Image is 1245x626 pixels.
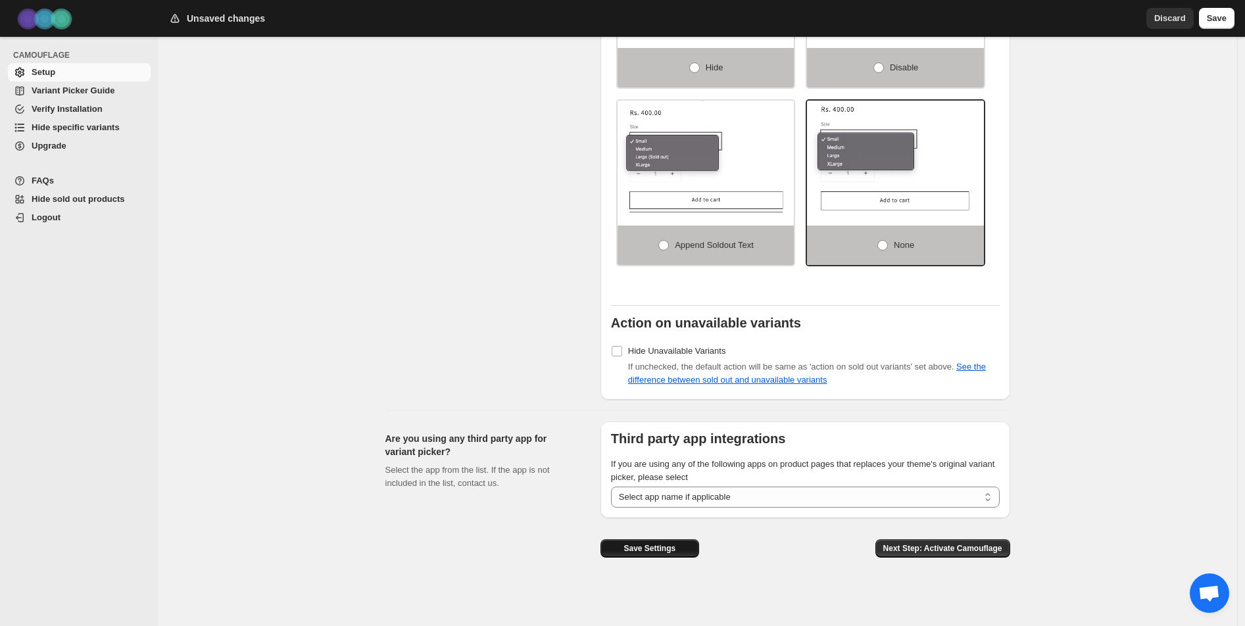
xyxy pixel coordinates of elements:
[611,431,786,446] b: Third party app integrations
[1154,12,1186,25] span: Discard
[600,539,699,558] button: Save Settings
[890,62,918,72] span: Disable
[385,432,579,458] h2: Are you using any third party app for variant picker?
[611,459,995,482] span: If you are using any of the following apps on product pages that replaces your theme's original v...
[8,100,151,118] a: Verify Installation
[8,118,151,137] a: Hide specific variants
[807,101,984,212] img: None
[1207,12,1227,25] span: Save
[623,543,675,554] span: Save Settings
[8,190,151,208] a: Hide sold out products
[32,67,55,77] span: Setup
[8,208,151,227] a: Logout
[875,539,1010,558] button: Next Step: Activate Camouflage
[32,194,125,204] span: Hide sold out products
[8,63,151,82] a: Setup
[628,362,986,385] span: If unchecked, the default action will be same as 'action on sold out variants' set above.
[32,176,54,185] span: FAQs
[32,212,61,222] span: Logout
[894,240,914,250] span: None
[1199,8,1234,29] button: Save
[675,240,754,250] span: Append soldout text
[883,543,1002,554] span: Next Step: Activate Camouflage
[32,104,103,114] span: Verify Installation
[1190,573,1229,613] a: Open chat
[706,62,723,72] span: Hide
[32,122,120,132] span: Hide specific variants
[628,346,726,356] span: Hide Unavailable Variants
[611,316,801,330] b: Action on unavailable variants
[385,465,550,488] span: Select the app from the list. If the app is not included in the list, contact us.
[8,82,151,100] a: Variant Picker Guide
[13,50,151,60] span: CAMOUFLAGE
[32,85,114,95] span: Variant Picker Guide
[1146,8,1194,29] button: Discard
[32,141,66,151] span: Upgrade
[618,101,794,212] img: Append soldout text
[8,172,151,190] a: FAQs
[8,137,151,155] a: Upgrade
[187,12,265,25] h2: Unsaved changes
